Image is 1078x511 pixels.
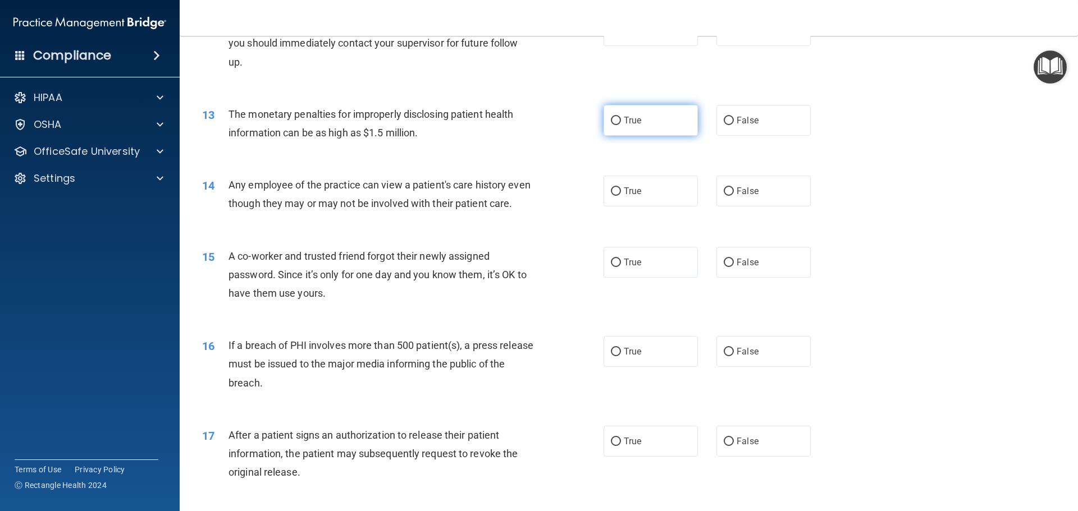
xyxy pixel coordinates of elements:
p: Settings [34,172,75,185]
span: 17 [202,429,214,443]
a: Terms of Use [15,464,61,475]
span: False [737,115,759,126]
iframe: Drift Widget Chat Controller [1022,434,1065,476]
span: 16 [202,339,214,353]
input: True [611,348,621,356]
p: OfficeSafe University [34,145,140,158]
p: OSHA [34,118,62,131]
img: PMB logo [13,12,166,34]
a: Privacy Policy [75,464,125,475]
span: If a breach of PHI involves more than 500 patient(s), a press release must be issued to the major... [229,339,533,388]
input: False [724,348,734,356]
span: A co-worker and trusted friend forgot their newly assigned password. Since it’s only for one day ... [229,250,527,299]
span: 14 [202,179,214,192]
input: True [611,259,621,267]
span: True [624,346,641,357]
span: 15 [202,250,214,264]
span: Ⓒ Rectangle Health 2024 [15,480,107,491]
input: False [724,117,734,125]
a: Settings [13,172,163,185]
span: False [737,436,759,446]
button: Open Resource Center [1034,50,1067,84]
span: True [624,257,641,268]
input: False [724,259,734,267]
span: 13 [202,108,214,122]
span: After a patient signs an authorization to release their patient information, the patient may subs... [229,429,518,478]
span: Any employee of the practice can view a patient's care history even though they may or may not be... [229,179,531,209]
h4: Compliance [33,48,111,63]
p: HIPAA [34,91,62,104]
input: False [724,187,734,196]
input: True [611,117,621,125]
span: True [624,115,641,126]
span: True [624,186,641,196]
input: True [611,187,621,196]
a: OSHA [13,118,163,131]
span: True [624,436,641,446]
a: HIPAA [13,91,163,104]
input: False [724,438,734,446]
span: False [737,346,759,357]
input: True [611,438,621,446]
span: False [737,186,759,196]
span: False [737,257,759,268]
span: The monetary penalties for improperly disclosing patient health information can be as high as $1.... [229,108,513,139]
a: OfficeSafe University [13,145,163,158]
span: If you suspect that someone is violating the practice's privacy policy you should immediately con... [229,19,532,67]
